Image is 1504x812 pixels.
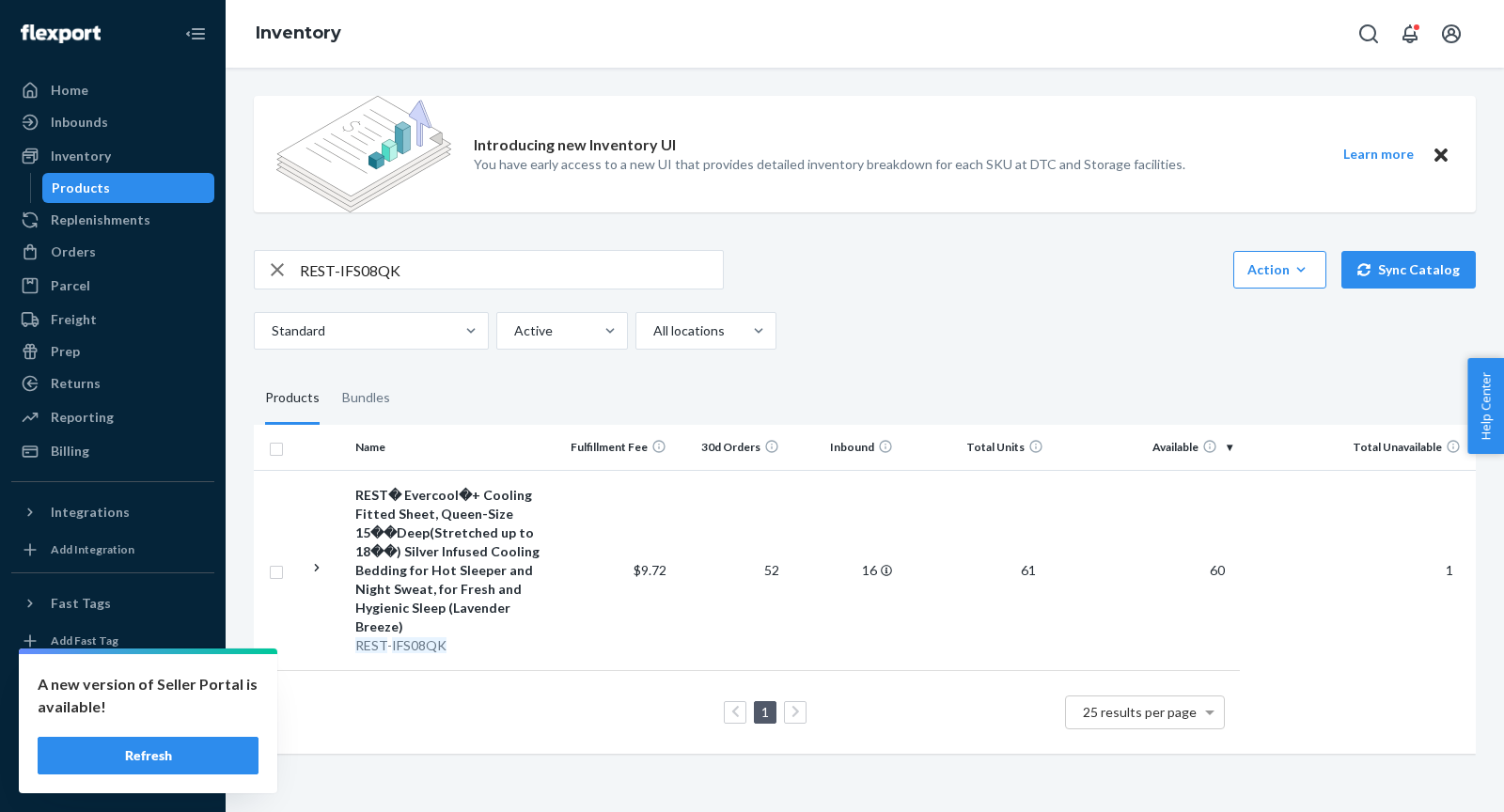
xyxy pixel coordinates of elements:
a: Returns [11,368,214,398]
button: Give Feedback [11,759,214,789]
div: Products [265,372,320,425]
em: IFS08QK [392,637,446,653]
a: Billing [11,436,214,466]
td: 52 [674,470,787,670]
span: $9.72 [634,562,666,578]
button: Integrations [11,497,214,527]
div: Freight [51,310,97,329]
div: Prep [51,342,80,361]
th: Available [1051,425,1240,470]
button: Help Center [1467,358,1504,454]
a: Prep [11,336,214,367]
th: Total Unavailable [1240,425,1476,470]
input: All locations [651,321,653,340]
a: Inbounds [11,107,214,137]
th: Fulfillment Fee [560,425,673,470]
td: 16 [787,470,900,670]
img: Flexport logo [21,24,101,43]
button: Open Search Box [1350,15,1387,53]
div: REST� Evercool�+ Cooling Fitted Sheet, Queen-Size 15��Deep(Stretched up to 18��) Silver Infused C... [355,486,553,636]
img: new-reports-banner-icon.82668bd98b6a51aee86340f2a7b77ae3.png [276,96,451,212]
a: Add Integration [11,535,214,565]
div: Add Fast Tag [51,632,118,648]
div: Billing [51,442,89,461]
div: Integrations [51,503,130,522]
div: Orders [51,242,96,261]
a: Products [42,173,215,203]
button: Sync Catalog [1341,251,1476,289]
p: You have early access to a new UI that provides detailed inventory breakdown for each SKU at DTC ... [474,155,1185,174]
button: Open account menu [1433,15,1470,53]
span: 25 results per page [1083,704,1197,720]
div: Returns [51,374,101,393]
div: Add Integration [51,541,134,557]
ol: breadcrumbs [241,7,356,61]
a: Replenishments [11,205,214,235]
th: 30d Orders [674,425,787,470]
a: Page 1 is your current page [758,704,773,720]
button: Action [1233,251,1326,289]
input: Search inventory by name or sku [300,251,723,289]
button: Refresh [38,737,258,774]
span: 60 [1202,562,1232,578]
p: Introducing new Inventory UI [474,134,676,156]
div: Inbounds [51,113,108,132]
a: Add Fast Tag [11,626,214,656]
div: Home [51,81,88,100]
button: Fast Tags [11,588,214,618]
th: Name [348,425,560,470]
span: 1 [1438,562,1461,578]
span: 61 [1013,562,1043,578]
div: Bundles [342,372,390,425]
div: Fast Tags [51,594,111,613]
p: A new version of Seller Portal is available! [38,673,258,718]
em: REST [355,637,387,653]
button: Close [1429,143,1453,166]
a: Parcel [11,271,214,301]
input: Active [512,321,514,340]
a: Inventory [11,141,214,171]
a: Reporting [11,402,214,432]
div: Parcel [51,276,90,295]
a: Freight [11,304,214,335]
a: Inventory [256,23,341,43]
div: Inventory [51,147,111,165]
div: - [355,636,553,655]
button: Learn more [1331,143,1425,166]
a: Settings [11,664,214,694]
input: Standard [270,321,272,340]
a: Orders [11,237,214,267]
a: Home [11,75,214,105]
button: Open notifications [1391,15,1429,53]
th: Inbound [787,425,900,470]
div: Action [1247,260,1312,279]
div: Products [52,179,110,197]
a: Help Center [11,727,214,757]
div: Reporting [51,408,114,427]
a: Talk to Support [11,695,214,726]
div: Replenishments [51,211,150,229]
button: Close Navigation [177,15,214,53]
th: Total Units [901,425,1052,470]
